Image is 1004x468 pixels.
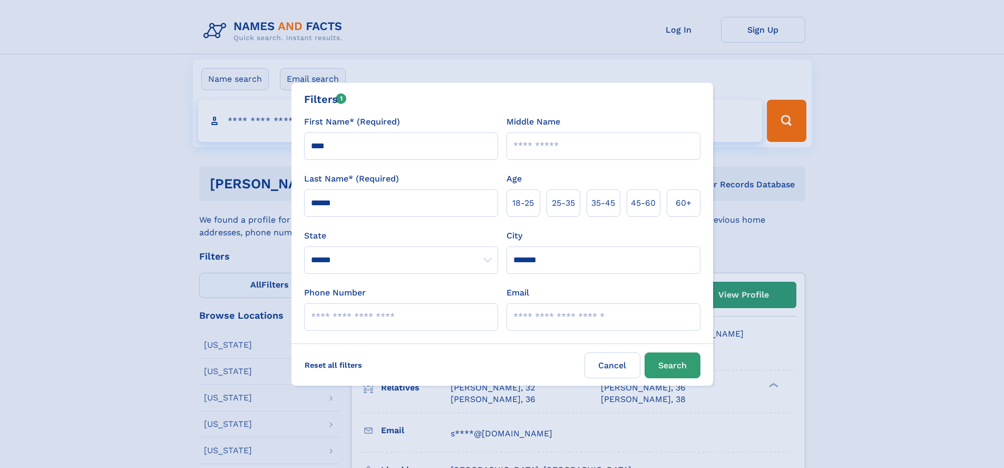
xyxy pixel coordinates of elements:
[645,352,700,378] button: Search
[304,116,400,128] label: First Name* (Required)
[506,286,529,299] label: Email
[304,91,347,107] div: Filters
[676,197,691,209] span: 60+
[631,197,656,209] span: 45‑60
[552,197,575,209] span: 25‑35
[512,197,534,209] span: 18‑25
[304,173,399,185] label: Last Name* (Required)
[591,197,615,209] span: 35‑45
[506,230,522,242] label: City
[584,352,640,378] label: Cancel
[298,352,369,378] label: Reset all filters
[506,116,560,128] label: Middle Name
[304,286,366,299] label: Phone Number
[304,230,498,242] label: State
[506,173,522,185] label: Age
